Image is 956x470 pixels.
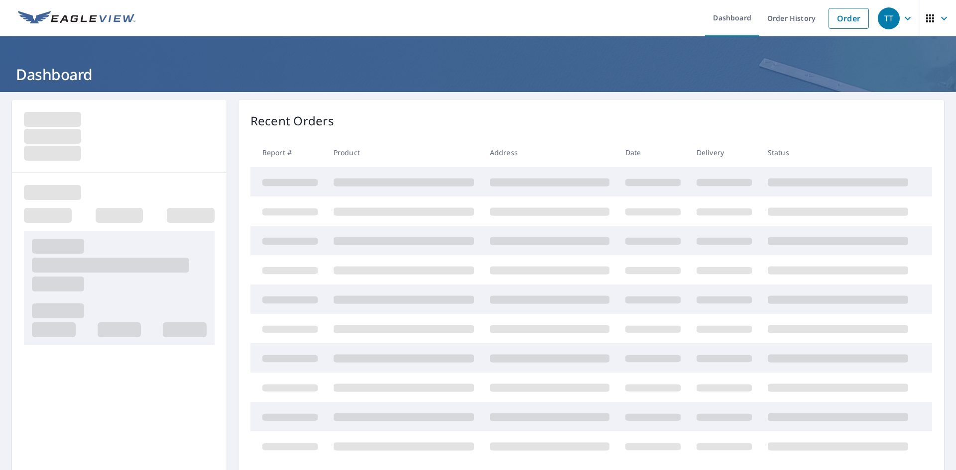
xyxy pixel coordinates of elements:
th: Date [617,138,689,167]
h1: Dashboard [12,64,944,85]
th: Report # [250,138,326,167]
th: Delivery [689,138,760,167]
img: EV Logo [18,11,135,26]
p: Recent Orders [250,112,334,130]
div: TT [878,7,900,29]
a: Order [829,8,869,29]
th: Product [326,138,482,167]
th: Address [482,138,617,167]
th: Status [760,138,916,167]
